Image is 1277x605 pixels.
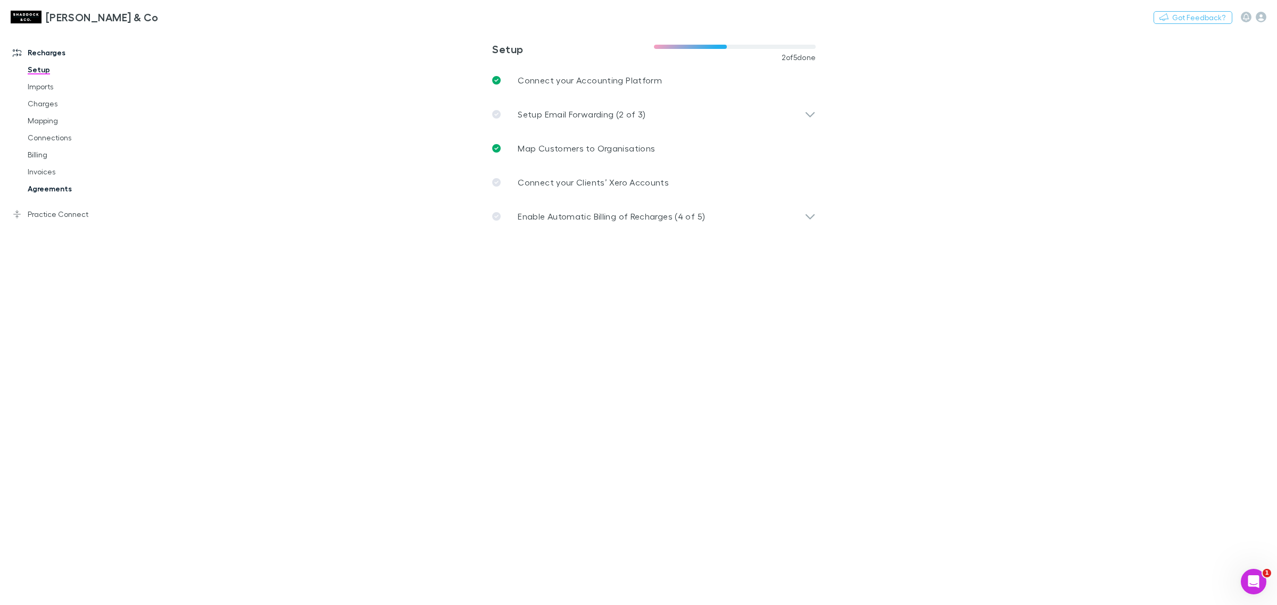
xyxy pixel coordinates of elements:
a: Map Customers to Organisations [484,131,824,165]
a: Connections [17,129,150,146]
a: Imports [17,78,150,95]
h3: Setup [492,43,654,55]
a: Charges [17,95,150,112]
a: Agreements [17,180,150,197]
a: Recharges [2,44,150,61]
div: Enable Automatic Billing of Recharges (4 of 5) [484,199,824,233]
p: Connect your Clients’ Xero Accounts [518,176,669,189]
p: Map Customers to Organisations [518,142,655,155]
a: Practice Connect [2,206,150,223]
a: Setup [17,61,150,78]
a: Billing [17,146,150,163]
a: [PERSON_NAME] & Co [4,4,165,30]
img: Shaddock & Co's Logo [11,11,42,23]
a: Connect your Accounting Platform [484,63,824,97]
h3: [PERSON_NAME] & Co [46,11,159,23]
span: 2 of 5 done [782,53,816,62]
p: Connect your Accounting Platform [518,74,662,87]
a: Connect your Clients’ Xero Accounts [484,165,824,199]
a: Mapping [17,112,150,129]
p: Enable Automatic Billing of Recharges (4 of 5) [518,210,705,223]
div: Setup Email Forwarding (2 of 3) [484,97,824,131]
button: Got Feedback? [1154,11,1232,24]
a: Invoices [17,163,150,180]
iframe: Intercom live chat [1241,569,1266,594]
p: Setup Email Forwarding (2 of 3) [518,108,645,121]
span: 1 [1263,569,1271,577]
